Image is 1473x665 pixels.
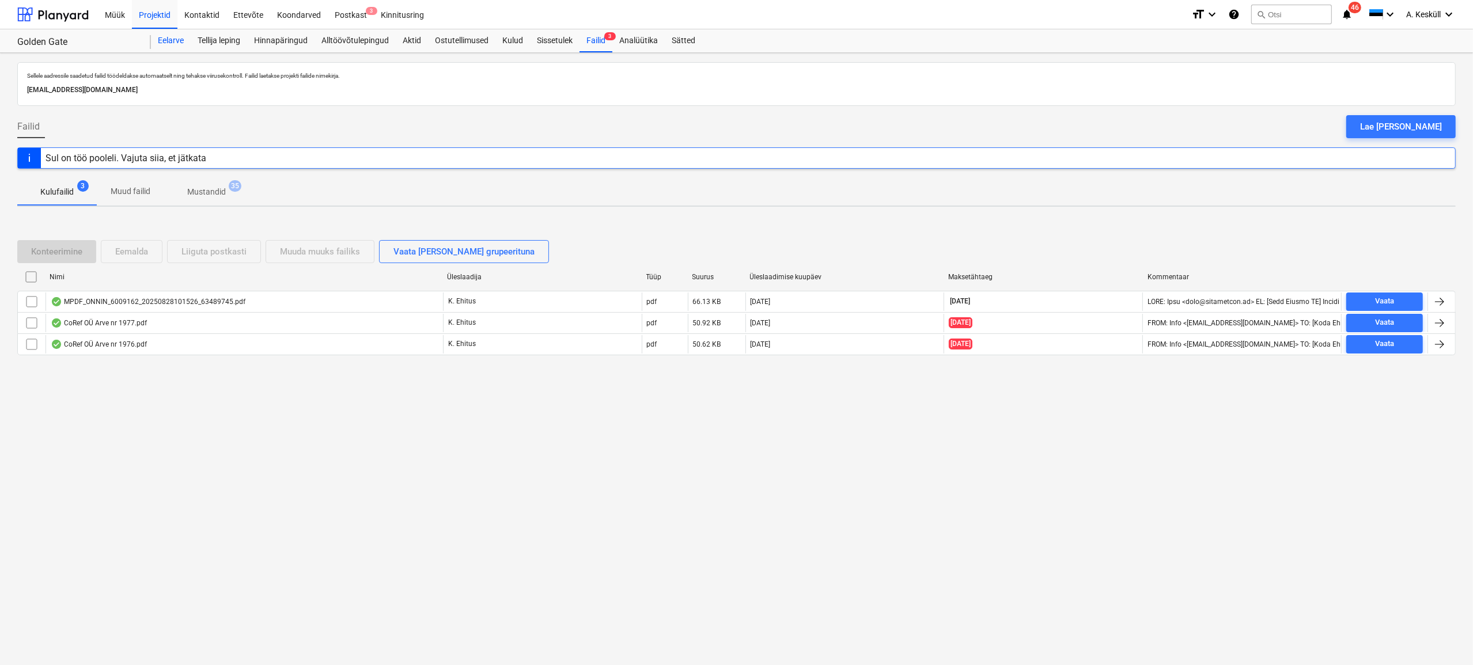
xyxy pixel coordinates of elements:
[151,29,191,52] a: Eelarve
[949,339,972,349] span: [DATE]
[1228,7,1240,21] i: Abikeskus
[647,319,657,327] div: pdf
[396,29,428,52] a: Aktid
[51,297,62,306] div: Andmed failist loetud
[1406,10,1441,19] span: A. Kesküll
[51,340,147,349] div: CoRef OÜ Arve nr 1976.pdf
[751,298,771,306] div: [DATE]
[1442,7,1456,21] i: keyboard_arrow_down
[692,273,741,281] div: Suurus
[949,297,971,306] span: [DATE]
[366,7,377,15] span: 3
[187,186,226,198] p: Mustandid
[447,273,637,281] div: Üleslaadija
[693,298,721,306] div: 66.13 KB
[27,72,1446,79] p: Sellele aadressile saadetud failid töödeldakse automaatselt ning tehakse viirusekontroll. Failid ...
[448,339,476,349] p: K. Ehitus
[51,297,245,306] div: MPDF_ONNIN_6009162_20250828101526_63489745.pdf
[1346,292,1423,311] button: Vaata
[17,120,40,134] span: Failid
[1191,7,1205,21] i: format_size
[1375,337,1394,351] div: Vaata
[247,29,315,52] a: Hinnapäringud
[1205,7,1219,21] i: keyboard_arrow_down
[693,319,721,327] div: 50.92 KB
[51,340,62,349] div: Andmed failist loetud
[1349,2,1361,13] span: 46
[1375,295,1394,308] div: Vaata
[1341,7,1353,21] i: notifications
[448,297,476,306] p: K. Ehitus
[393,244,535,259] div: Vaata [PERSON_NAME] grupeerituna
[111,185,150,197] p: Muud failid
[428,29,495,52] a: Ostutellimused
[949,317,972,328] span: [DATE]
[495,29,530,52] a: Kulud
[1415,610,1473,665] iframe: Chat Widget
[646,273,683,281] div: Tüüp
[1346,115,1456,138] button: Lae [PERSON_NAME]
[647,340,657,348] div: pdf
[229,180,241,192] span: 35
[191,29,247,52] a: Tellija leping
[379,240,549,263] button: Vaata [PERSON_NAME] grupeerituna
[647,298,657,306] div: pdf
[51,318,62,328] div: Andmed failist loetud
[50,273,438,281] div: Nimi
[17,36,137,48] div: Golden Gate
[949,273,1138,281] div: Maksetähtaeg
[46,153,206,164] div: Sul on töö pooleli. Vajuta siia, et jätkata
[612,29,665,52] a: Analüütika
[1346,314,1423,332] button: Vaata
[1375,316,1394,329] div: Vaata
[580,29,612,52] div: Failid
[1256,10,1266,19] span: search
[751,319,771,327] div: [DATE]
[448,318,476,328] p: K. Ehitus
[1346,335,1423,354] button: Vaata
[77,180,89,192] span: 3
[750,273,940,281] div: Üleslaadimise kuupäev
[693,340,721,348] div: 50.62 KB
[751,340,771,348] div: [DATE]
[1360,119,1442,134] div: Lae [PERSON_NAME]
[1148,273,1337,281] div: Kommentaar
[40,186,74,198] p: Kulufailid
[51,318,147,328] div: CoRef OÜ Arve nr 1977.pdf
[1383,7,1397,21] i: keyboard_arrow_down
[580,29,612,52] a: Failid3
[665,29,702,52] a: Sätted
[1251,5,1332,24] button: Otsi
[27,84,1446,96] p: [EMAIL_ADDRESS][DOMAIN_NAME]
[315,29,396,52] a: Alltöövõtulepingud
[530,29,580,52] a: Sissetulek
[604,32,616,40] span: 3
